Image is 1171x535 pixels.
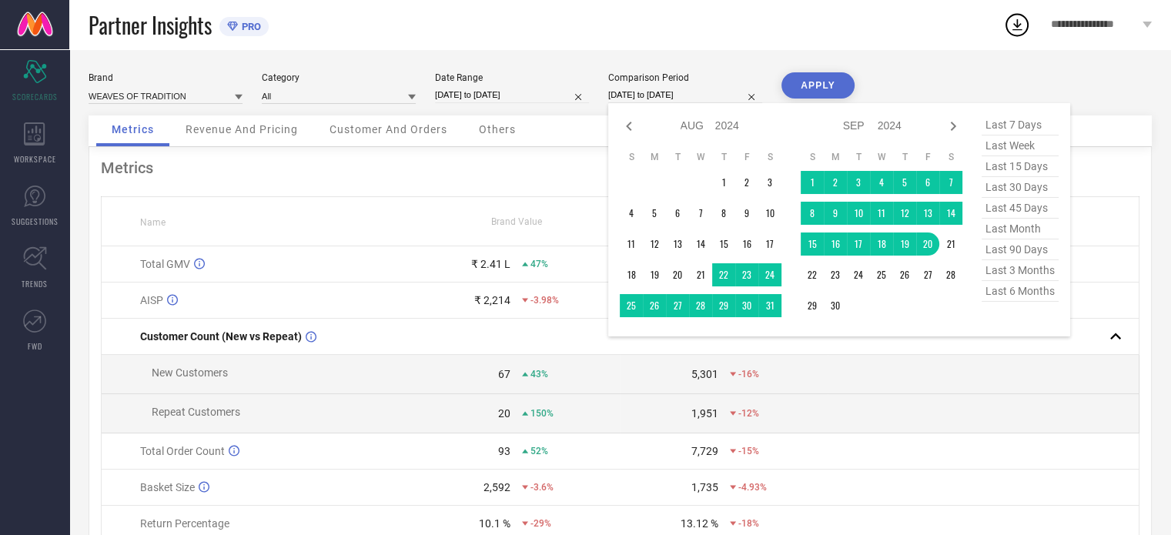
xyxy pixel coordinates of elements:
div: Next month [944,117,962,135]
div: 20 [498,407,510,420]
span: -18% [738,518,759,529]
span: last week [982,135,1059,156]
td: Sun Sep 15 2024 [801,232,824,256]
th: Monday [643,151,666,163]
span: -3.98% [530,295,559,306]
span: Customer Count (New vs Repeat) [140,330,302,343]
span: WORKSPACE [14,153,56,165]
td: Sat Sep 14 2024 [939,202,962,225]
input: Select date range [435,87,589,103]
span: -12% [738,408,759,419]
td: Fri Sep 06 2024 [916,171,939,194]
div: Previous month [620,117,638,135]
td: Mon Aug 26 2024 [643,294,666,317]
td: Fri Sep 27 2024 [916,263,939,286]
div: 5,301 [691,368,718,380]
td: Mon Sep 09 2024 [824,202,847,225]
td: Thu Aug 01 2024 [712,171,735,194]
td: Fri Aug 02 2024 [735,171,758,194]
td: Wed Aug 14 2024 [689,232,712,256]
span: last 45 days [982,198,1059,219]
td: Fri Aug 30 2024 [735,294,758,317]
div: 67 [498,368,510,380]
span: 52% [530,446,548,456]
td: Sat Aug 24 2024 [758,263,781,286]
span: last 6 months [982,281,1059,302]
span: 47% [530,259,548,269]
span: last 7 days [982,115,1059,135]
div: 1,735 [691,481,718,493]
span: TRENDS [22,278,48,289]
td: Thu Sep 05 2024 [893,171,916,194]
span: last 3 months [982,260,1059,281]
th: Sunday [620,151,643,163]
div: 7,729 [691,445,718,457]
td: Wed Aug 07 2024 [689,202,712,225]
td: Sun Aug 11 2024 [620,232,643,256]
td: Sat Sep 07 2024 [939,171,962,194]
span: Customer And Orders [330,123,447,135]
td: Mon Sep 30 2024 [824,294,847,317]
span: 43% [530,369,548,380]
td: Tue Aug 20 2024 [666,263,689,286]
td: Sun Aug 04 2024 [620,202,643,225]
span: last 30 days [982,177,1059,198]
th: Friday [916,151,939,163]
span: SUGGESTIONS [12,216,59,227]
td: Wed Sep 25 2024 [870,263,893,286]
td: Sat Sep 21 2024 [939,232,962,256]
td: Sun Aug 25 2024 [620,294,643,317]
td: Mon Aug 19 2024 [643,263,666,286]
td: Tue Aug 27 2024 [666,294,689,317]
div: Brand [89,72,243,83]
td: Thu Sep 12 2024 [893,202,916,225]
div: Metrics [101,159,1139,177]
td: Mon Sep 02 2024 [824,171,847,194]
td: Thu Aug 15 2024 [712,232,735,256]
span: FWD [28,340,42,352]
span: Repeat Customers [152,406,240,418]
span: last 15 days [982,156,1059,177]
td: Wed Aug 21 2024 [689,263,712,286]
span: AISP [140,294,163,306]
th: Tuesday [847,151,870,163]
td: Wed Sep 11 2024 [870,202,893,225]
td: Fri Aug 16 2024 [735,232,758,256]
span: -4.93% [738,482,767,493]
th: Tuesday [666,151,689,163]
td: Mon Sep 23 2024 [824,263,847,286]
input: Select comparison period [608,87,762,103]
span: New Customers [152,366,228,379]
th: Wednesday [689,151,712,163]
td: Wed Aug 28 2024 [689,294,712,317]
th: Saturday [939,151,962,163]
div: Comparison Period [608,72,762,83]
td: Thu Aug 08 2024 [712,202,735,225]
span: -16% [738,369,759,380]
span: Return Percentage [140,517,229,530]
td: Wed Sep 18 2024 [870,232,893,256]
span: SCORECARDS [12,91,58,102]
td: Tue Sep 24 2024 [847,263,870,286]
td: Thu Aug 22 2024 [712,263,735,286]
td: Thu Aug 29 2024 [712,294,735,317]
span: last 90 days [982,239,1059,260]
div: Open download list [1003,11,1031,38]
div: 93 [498,445,510,457]
div: 2,592 [483,481,510,493]
span: Partner Insights [89,9,212,41]
div: ₹ 2.41 L [471,258,510,270]
td: Tue Sep 17 2024 [847,232,870,256]
td: Fri Sep 20 2024 [916,232,939,256]
td: Thu Sep 19 2024 [893,232,916,256]
td: Sat Sep 28 2024 [939,263,962,286]
td: Fri Aug 23 2024 [735,263,758,286]
td: Sun Sep 22 2024 [801,263,824,286]
td: Sun Aug 18 2024 [620,263,643,286]
span: Revenue And Pricing [186,123,298,135]
td: Tue Sep 03 2024 [847,171,870,194]
td: Sat Aug 31 2024 [758,294,781,317]
div: 13.12 % [681,517,718,530]
td: Sat Aug 17 2024 [758,232,781,256]
span: -3.6% [530,482,554,493]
